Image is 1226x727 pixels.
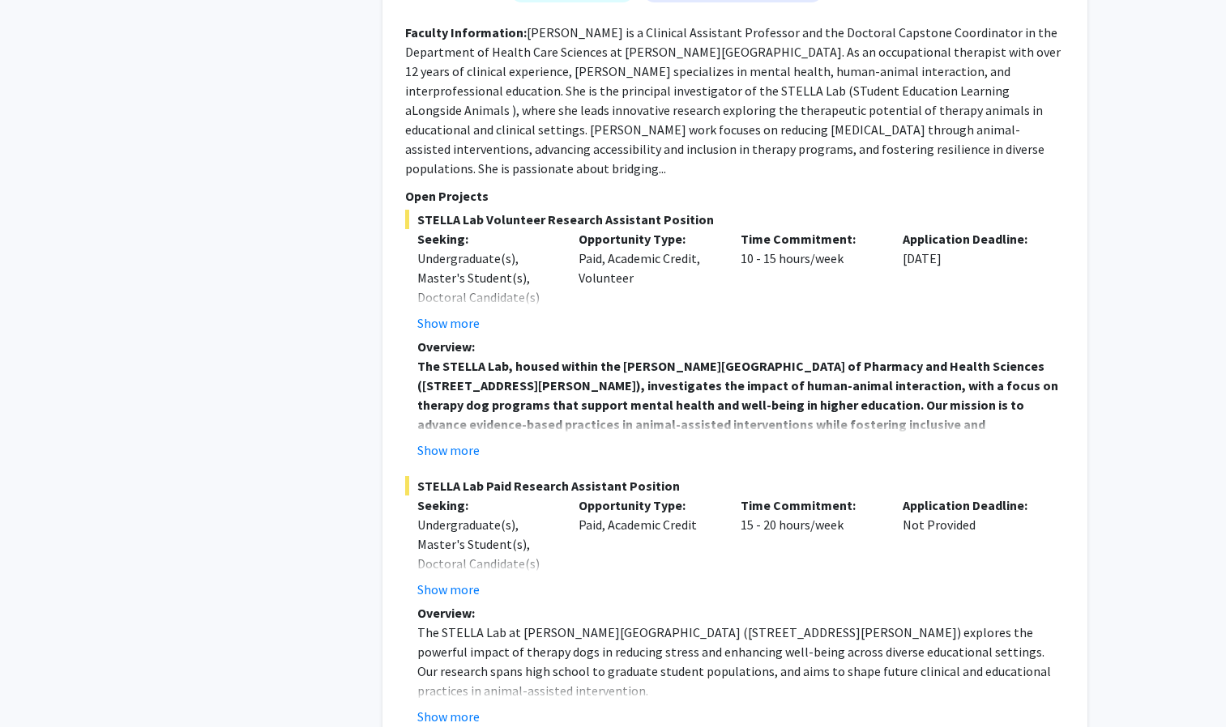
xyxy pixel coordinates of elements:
div: Undergraduate(s), Master's Student(s), Doctoral Candidate(s) (PhD, MD, DMD, PharmD, etc.), Postdo... [417,515,555,670]
button: Show more [417,440,480,460]
p: Seeking: [417,229,555,249]
p: Opportunity Type: [579,229,716,249]
strong: The STELLA Lab, housed within the [PERSON_NAME][GEOGRAPHIC_DATA] of Pharmacy and Health Sciences ... [417,358,1062,491]
span: STELLA Lab Paid Research Assistant Position [405,476,1065,495]
p: Open Projects [405,186,1065,206]
button: Show more [417,707,480,726]
p: Seeking: [417,495,555,515]
div: Not Provided [891,495,1053,599]
p: Application Deadline: [903,229,1040,249]
div: 15 - 20 hours/week [728,495,891,599]
div: Undergraduate(s), Master's Student(s), Doctoral Candidate(s) (PhD, MD, DMD, PharmD, etc.), Postdo... [417,249,555,404]
div: [DATE] [891,229,1053,333]
p: Time Commitment: [741,495,878,515]
p: Opportunity Type: [579,495,716,515]
div: Paid, Academic Credit, Volunteer [566,229,728,333]
span: STELLA Lab Volunteer Research Assistant Position [405,210,1065,229]
p: The STELLA Lab at [PERSON_NAME][GEOGRAPHIC_DATA] ([STREET_ADDRESS][PERSON_NAME]) explores the pow... [417,623,1065,700]
b: Faculty Information: [405,24,527,40]
p: Time Commitment: [741,229,878,249]
div: Paid, Academic Credit [566,495,728,599]
strong: Overview: [417,605,475,621]
strong: Overview: [417,338,475,355]
button: Show more [417,313,480,333]
p: Application Deadline: [903,495,1040,515]
iframe: Chat [12,654,69,715]
fg-read-more: [PERSON_NAME] is a Clinical Assistant Professor and the Doctoral Capstone Coordinator in the Depa... [405,24,1061,176]
div: 10 - 15 hours/week [728,229,891,333]
button: Show more [417,580,480,599]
